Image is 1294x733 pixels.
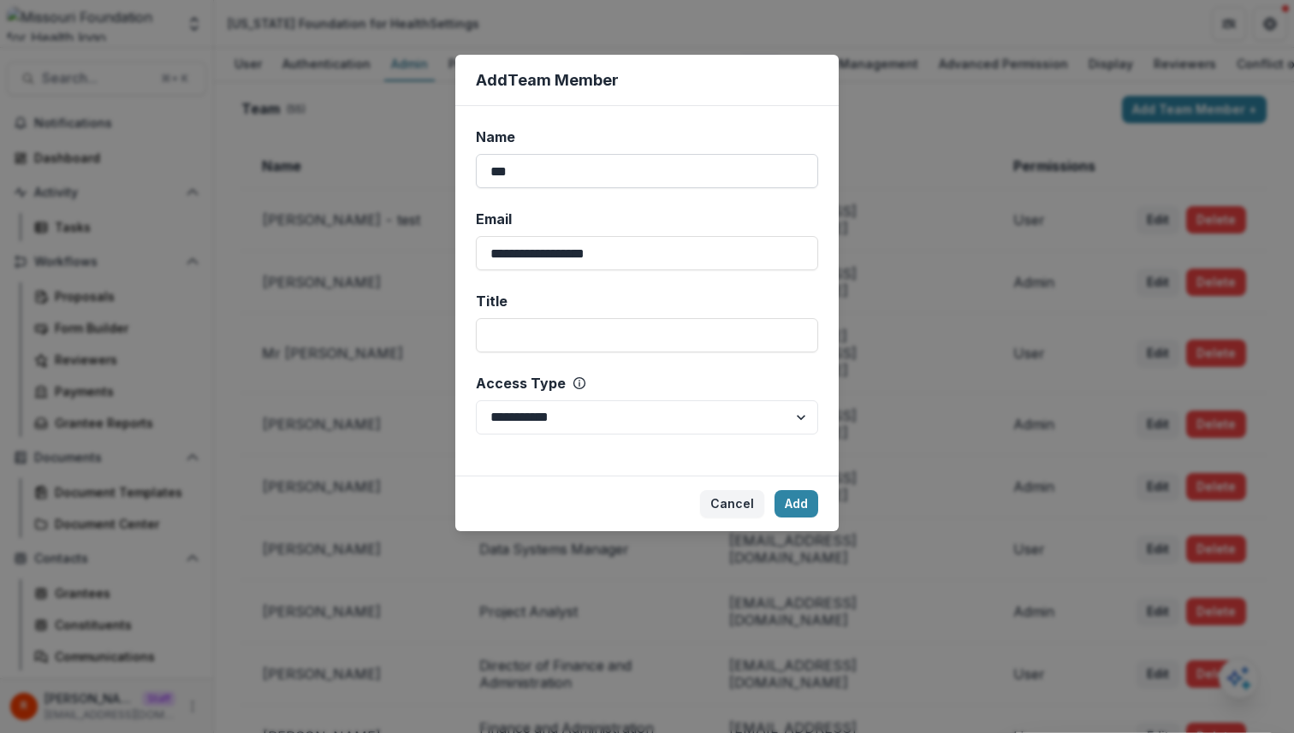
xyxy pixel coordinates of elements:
button: Add [775,490,818,517]
span: Title [476,291,508,311]
button: Cancel [700,490,764,517]
header: Add Team Member [455,55,839,106]
span: Name [476,127,515,147]
span: Email [476,209,512,229]
span: Access Type [476,373,566,393]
